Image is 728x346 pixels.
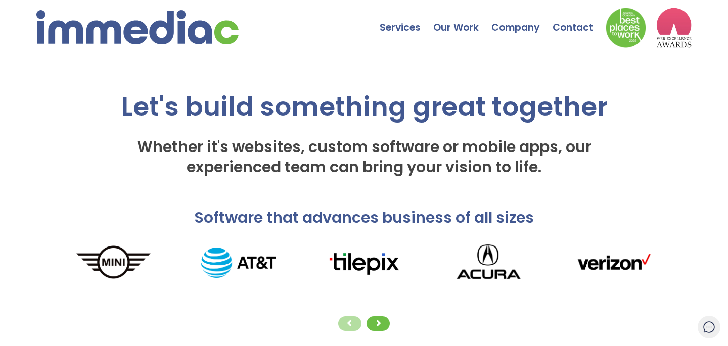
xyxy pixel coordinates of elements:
[606,8,646,48] img: Down
[137,136,591,178] span: Whether it's websites, custom software or mobile apps, our experienced team can bring your vision...
[426,238,551,287] img: Acura_logo.png
[380,3,433,38] a: Services
[656,8,692,48] img: logo2_wea_nobg.webp
[551,250,676,276] img: verizonLogo.png
[491,3,553,38] a: Company
[176,248,301,278] img: AT%26T_logo.png
[121,88,608,125] span: Let's build something great together
[51,244,176,281] img: MINI_logo.png
[194,207,534,228] span: Software that advances business of all sizes
[433,3,491,38] a: Our Work
[36,10,239,44] img: immediac
[301,250,426,276] img: tilepixLogo.png
[553,3,606,38] a: Contact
